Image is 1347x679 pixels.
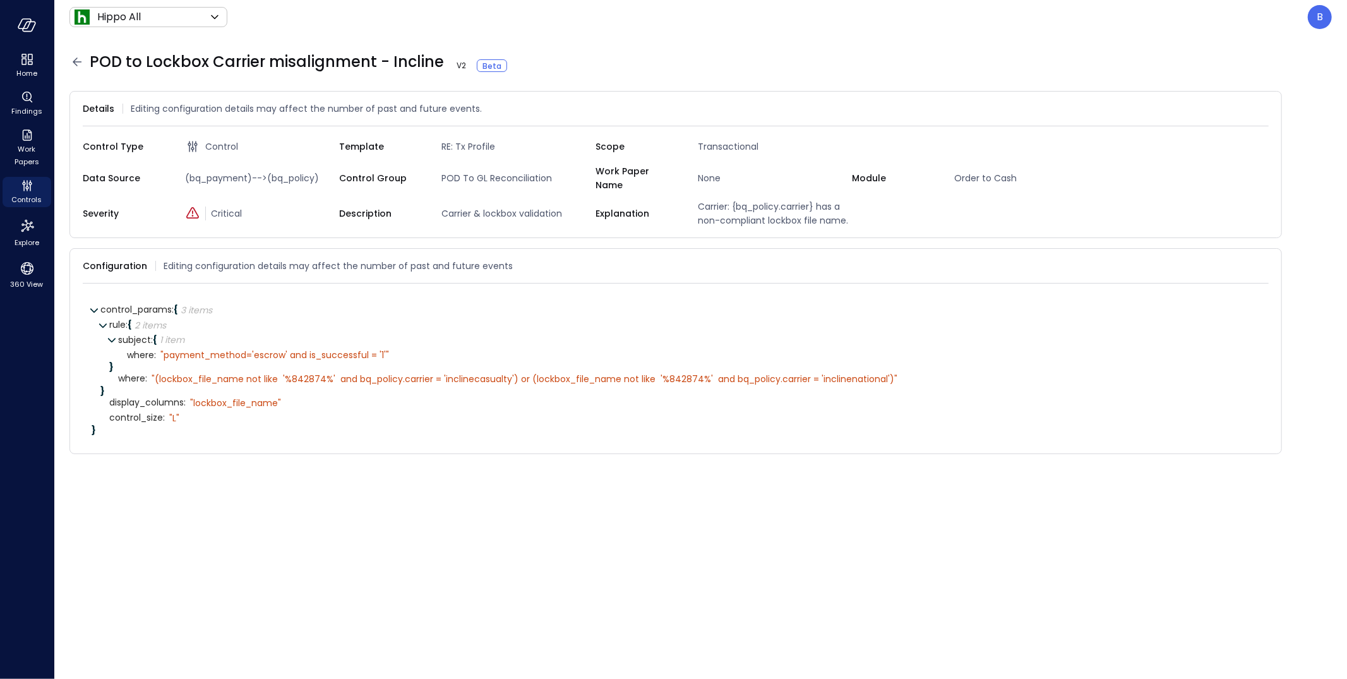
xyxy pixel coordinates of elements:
[11,278,44,291] span: 360 View
[339,140,421,153] span: Template
[109,398,186,407] span: display_columns
[949,171,1108,185] span: Order to Cash
[3,88,51,119] div: Findings
[596,164,678,192] span: Work Paper Name
[109,318,128,331] span: rule
[339,207,421,220] span: Description
[83,171,165,185] span: Data Source
[3,258,51,292] div: 360 View
[152,373,897,385] div: " (lockbox_file_name not like '%842874%' and bq_policy.carrier = 'inclinecasualty') or (lockbox_f...
[97,9,141,25] p: Hippo All
[109,363,1260,371] div: }
[12,193,42,206] span: Controls
[1317,9,1323,25] p: B
[11,105,42,117] span: Findings
[131,102,482,116] span: Editing configuration details may affect the number of past and future events.
[693,171,852,185] span: None
[109,413,165,423] span: control_size
[185,139,339,154] div: Control
[3,215,51,250] div: Explore
[160,335,184,344] div: 1 item
[90,52,507,72] span: POD to Lockbox Carrier misalignment - Incline
[436,171,596,185] span: POD To GL Reconciliation
[145,372,147,385] span: :
[174,303,178,316] span: {
[693,200,852,227] span: Carrier: {bq_policy.carrier} has a non-compliant lockbox file name.
[482,60,501,71] span: Beta
[83,102,114,116] span: Details
[135,321,166,330] div: 2 items
[184,396,186,409] span: :
[596,207,678,220] span: Explanation
[181,306,212,315] div: 3 items
[3,51,51,81] div: Home
[164,259,513,273] span: Editing configuration details may affect the number of past and future events
[128,318,132,331] span: {
[436,140,596,153] span: RE: Tx Profile
[180,171,339,185] span: (bq_payment)-->(bq_policy)
[75,9,90,25] img: Icon
[151,333,153,346] span: :
[596,140,678,153] span: Scope
[100,303,174,316] span: control_params
[127,351,156,360] span: where
[100,387,1260,395] div: }
[3,126,51,169] div: Work Papers
[3,177,51,207] div: Controls
[83,140,165,153] span: Control Type
[693,140,852,153] span: Transactional
[15,236,39,249] span: Explore
[16,67,37,80] span: Home
[160,349,389,361] div: " payment_method='escrow' and is_successful = '1'"
[83,207,165,220] span: Severity
[8,143,46,168] span: Work Papers
[172,303,174,316] span: :
[852,171,934,185] span: Module
[92,426,1260,435] div: }
[163,411,165,424] span: :
[83,259,147,273] span: Configuration
[169,412,179,424] div: " L"
[153,333,157,346] span: {
[190,397,281,409] div: " lockbox_file_name"
[452,59,471,72] span: V 2
[126,318,128,331] span: :
[436,207,596,220] span: Carrier & lockbox validation
[154,349,156,361] span: :
[339,171,421,185] span: Control Group
[118,374,147,383] span: where
[118,333,153,346] span: subject
[1308,5,1332,29] div: Boaz
[185,207,339,220] div: Critical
